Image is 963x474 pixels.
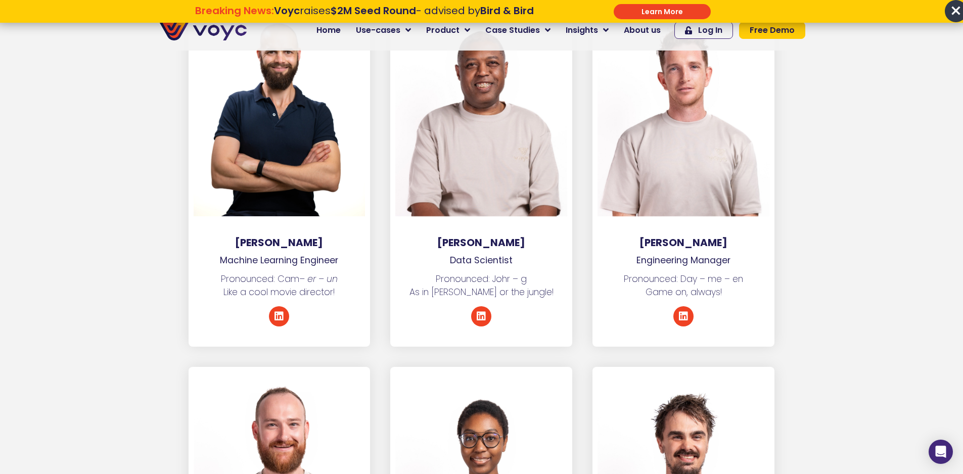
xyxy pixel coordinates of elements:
[698,26,722,34] span: Log In
[299,273,338,285] em: – er – un
[316,24,341,36] span: Home
[419,20,478,40] a: Product
[750,26,795,34] span: Free Demo
[331,4,416,18] strong: $2M Seed Round
[592,236,774,249] h3: [PERSON_NAME]
[480,4,534,18] strong: Bird & Bird
[592,272,774,299] p: Pronounced: Day – me – en Game on, always!
[390,272,572,299] p: Pronounced: Johr – g As in [PERSON_NAME] or the jungle!
[592,254,774,267] p: Engineering Manager
[158,20,247,40] img: voyc-full-logo
[478,20,558,40] a: Case Studies
[426,24,460,36] span: Product
[929,440,953,464] div: Open Intercom Messenger
[674,22,733,39] a: Log In
[616,20,668,40] a: About us
[558,20,616,40] a: Insights
[614,4,711,19] div: Submit
[348,20,419,40] a: Use-cases
[189,254,371,267] p: Machine Learning Engineer
[144,5,585,29] div: Breaking News: Voyc raises $2M Seed Round - advised by Bird & Bird
[195,4,274,18] strong: Breaking News:
[189,272,371,299] p: Pronounced: Cam Like a cool movie director!
[566,24,598,36] span: Insights
[189,236,371,249] h3: [PERSON_NAME]
[739,22,805,39] a: Free Demo
[390,254,572,267] p: Data Scientist
[390,236,572,249] h3: [PERSON_NAME]
[624,24,661,36] span: About us
[485,24,540,36] span: Case Studies
[274,4,300,18] strong: Voyc
[309,20,348,40] a: Home
[274,4,534,18] span: raises - advised by
[356,24,400,36] span: Use-cases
